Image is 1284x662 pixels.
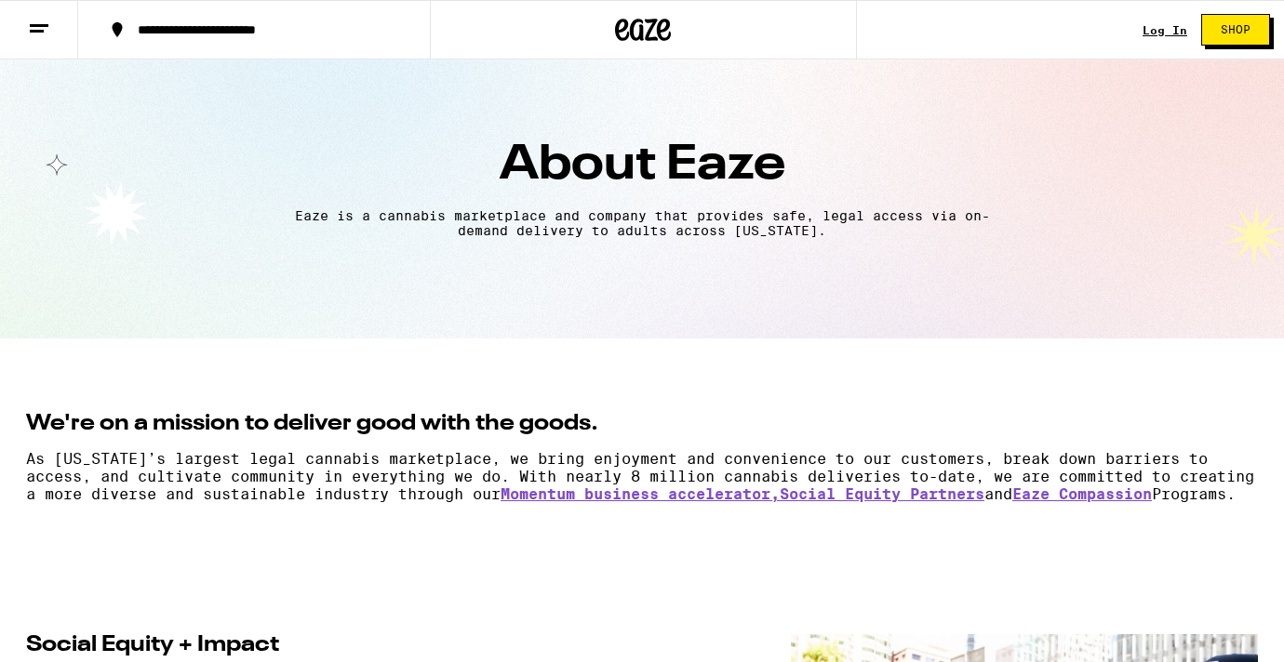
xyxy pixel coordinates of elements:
[780,485,984,504] a: Social Equity Partners
[26,634,726,656] h2: Social Equity + Impact
[285,208,999,238] p: Eaze is a cannabis marketplace and company that provides safe, legal access via on-demand deliver...
[1143,24,1187,36] a: Log In
[28,141,1256,190] h1: About Eaze
[1012,485,1152,504] a: Eaze Compassion
[11,13,134,28] span: Hi. Need any help?
[501,485,780,504] a: Momentum business accelerator,
[1221,24,1251,35] span: Shop
[1187,14,1284,46] a: Shop
[1201,14,1270,46] button: Shop
[26,413,1258,435] h2: We're on a mission to deliver good with the goods.
[26,450,1258,504] p: As [US_STATE]’s largest legal cannabis marketplace, we bring enjoyment and convenience to our cus...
